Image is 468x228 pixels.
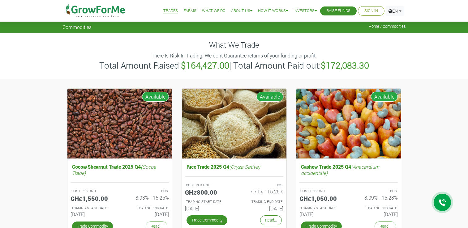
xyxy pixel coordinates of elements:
[71,205,114,211] p: Estimated Trading Start Date
[386,6,404,16] a: EN
[125,188,168,194] p: ROS
[326,8,350,14] a: Raise Funds
[142,92,169,102] span: Available
[296,89,401,159] img: growforme image
[354,205,397,211] p: Estimated Trading End Date
[354,188,397,194] p: ROS
[240,183,282,188] p: ROS
[71,211,115,217] h6: [DATE]
[62,40,406,49] h4: What We Trade
[63,60,405,71] h3: Total Amount Raised: | Total Amount Paid out:
[300,188,343,194] p: COST PER UNIT
[321,60,369,71] b: $172,083.30
[163,8,178,14] a: Trades
[239,205,283,211] h6: [DATE]
[256,92,283,102] span: Available
[63,52,405,59] p: There Is Risk In Trading. We dont Guarantee returns of your funding or profit.
[353,195,398,201] h6: 8.09% - 15.28%
[62,24,92,30] span: Commodities
[185,162,283,171] h5: Rice Trade 2025 Q4
[299,162,398,220] a: Cashew Trade 2025 Q4(Anacardium occidentale) COST PER UNIT GHȼ1,050.00 ROS 8.09% - 15.28% TRADING...
[181,60,229,71] b: $164,427.00
[183,8,196,14] a: Farms
[185,205,230,211] h6: [DATE]
[371,92,398,102] span: Available
[124,211,169,217] h6: [DATE]
[71,195,115,202] h5: GHȼ1,550.00
[299,195,344,202] h5: GHȼ1,050.00
[202,8,225,14] a: What We Do
[71,162,169,220] a: Cocoa/Shearnut Trade 2025 Q4(Cocoa Trade) COST PER UNIT GHȼ1,550.00 ROS 8.93% - 15.25% TRADING ST...
[186,183,229,188] p: COST PER UNIT
[300,205,343,211] p: Estimated Trading Start Date
[72,163,156,176] i: (Cocoa Trade)
[67,89,172,159] img: growforme image
[71,188,114,194] p: COST PER UNIT
[125,205,168,211] p: Estimated Trading End Date
[301,163,379,176] i: (Anacardium occidentale)
[258,8,288,14] a: How it Works
[260,215,282,225] a: Read...
[299,162,398,177] h5: Cashew Trade 2025 Q4
[124,195,169,201] h6: 8.93% - 15.25%
[229,163,260,170] i: (Oryza Sativa)
[239,188,283,194] h6: 7.71% - 15.25%
[185,162,283,214] a: Rice Trade 2025 Q4(Oryza Sativa) COST PER UNIT GHȼ800.00 ROS 7.71% - 15.25% TRADING START DATE [D...
[364,8,378,14] a: Sign In
[187,215,227,225] a: Trade Commodity
[369,24,406,29] span: Home / Commodities
[185,188,230,196] h5: GHȼ800.00
[231,8,252,14] a: About Us
[353,211,398,217] h6: [DATE]
[299,211,344,217] h6: [DATE]
[294,8,317,14] a: Investors
[240,199,282,205] p: Estimated Trading End Date
[71,162,169,177] h5: Cocoa/Shearnut Trade 2025 Q4
[182,89,286,159] img: growforme image
[186,199,229,205] p: Estimated Trading Start Date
